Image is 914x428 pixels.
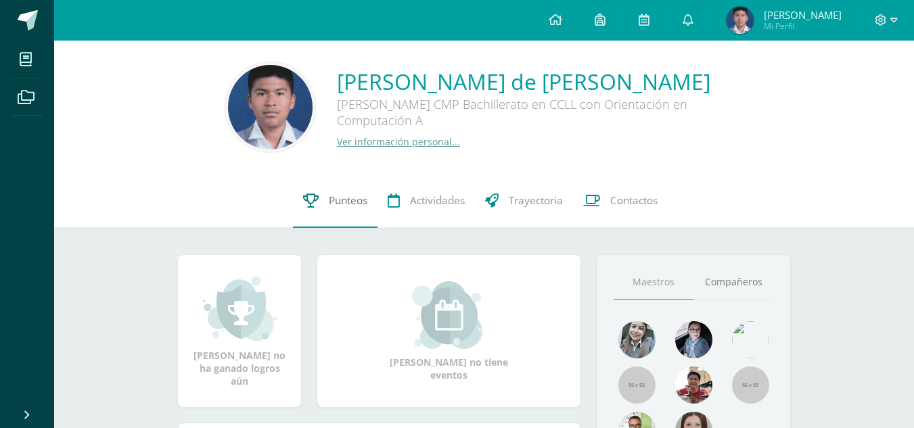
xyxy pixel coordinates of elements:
a: Maestros [614,265,693,300]
img: b8baad08a0802a54ee139394226d2cf3.png [675,321,712,358]
a: Punteos [293,174,378,228]
a: Contactos [573,174,668,228]
a: Compañeros [693,265,773,300]
div: [PERSON_NAME] no tiene eventos [382,281,517,381]
img: c25c8a4a46aeab7e345bf0f34826bacf.png [732,321,769,358]
span: Actividades [410,193,465,208]
span: Mi Perfil [764,20,842,32]
span: Trayectoria [509,193,563,208]
a: Trayectoria [475,174,573,228]
img: event_small.png [412,281,486,349]
img: 11152eb22ca3048aebc25a5ecf6973a7.png [675,366,712,404]
img: 55x55 [618,366,656,404]
div: [PERSON_NAME] CMP Bachillerato en CCLL con Orientación en Computación A [337,96,743,135]
a: Ver información personal... [337,135,460,148]
a: [PERSON_NAME] de [PERSON_NAME] [337,67,743,96]
img: 55x55 [732,366,769,404]
img: c7adf94728d711ccc9dcd835d232940d.png [727,7,754,34]
img: achievement_small.png [203,275,277,342]
span: [PERSON_NAME] [764,8,842,22]
span: Contactos [610,193,658,208]
img: bf025e9469be8a7b9bfaf05e9f4b853a.png [228,65,313,149]
div: [PERSON_NAME] no ha ganado logros aún [191,275,288,387]
a: Actividades [378,174,475,228]
span: Punteos [329,193,367,208]
img: 45bd7986b8947ad7e5894cbc9b781108.png [618,321,656,358]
